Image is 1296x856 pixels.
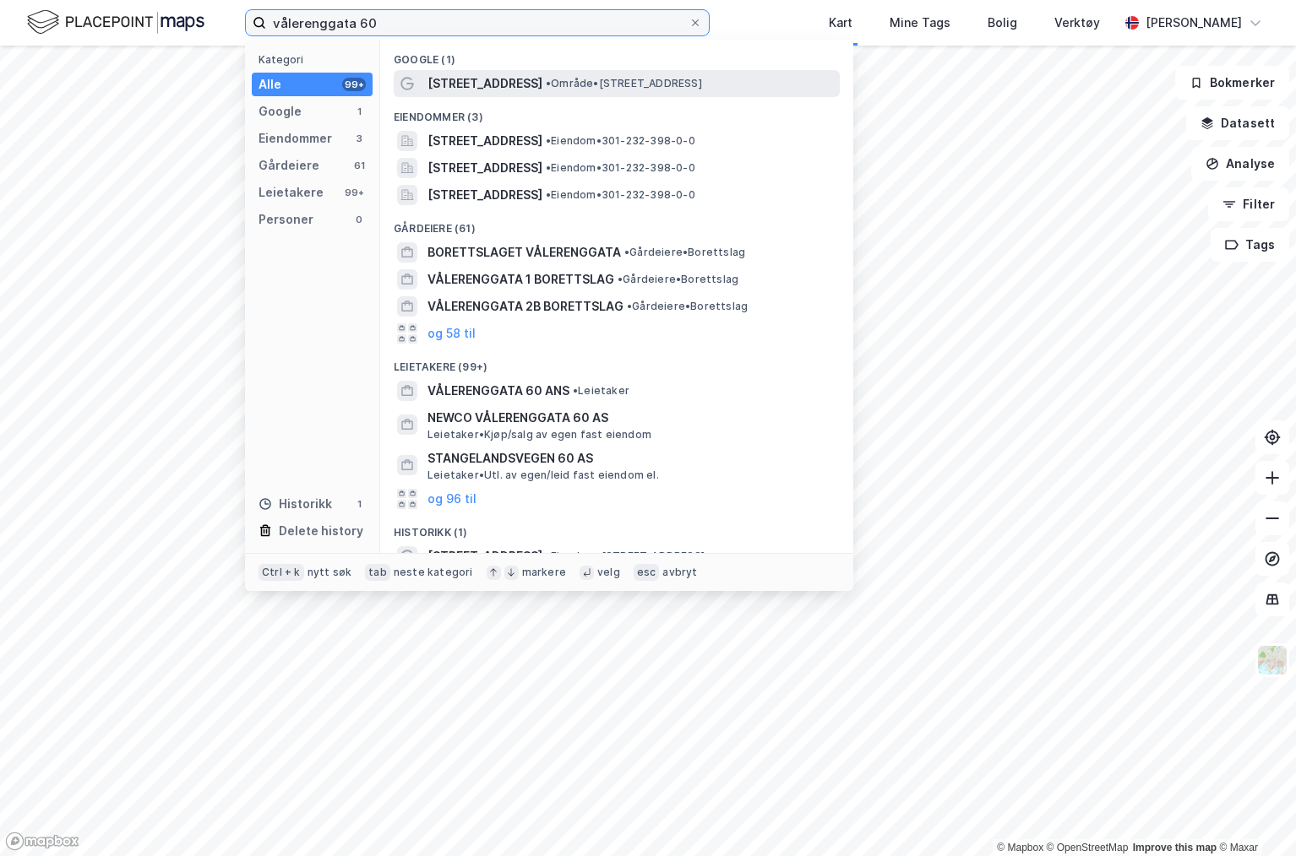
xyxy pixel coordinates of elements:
[627,300,748,313] span: Gårdeiere • Borettslag
[573,384,629,398] span: Leietaker
[352,159,366,172] div: 61
[546,161,551,174] span: •
[342,186,366,199] div: 99+
[627,300,632,312] span: •
[380,97,853,127] div: Eiendommer (3)
[522,566,566,579] div: markere
[259,155,319,176] div: Gårdeiere
[259,128,332,149] div: Eiendommer
[546,134,695,148] span: Eiendom • 301-232-398-0-0
[427,269,614,290] span: VÅLERENGGATA 1 BORETTSLAG
[427,296,623,317] span: VÅLERENGGATA 2B BORETTSLAG
[573,384,578,397] span: •
[829,13,852,33] div: Kart
[427,428,651,442] span: Leietaker • Kjøp/salg av egen fast eiendom
[618,273,738,286] span: Gårdeiere • Borettslag
[546,188,551,201] span: •
[624,246,745,259] span: Gårdeiere • Borettslag
[380,209,853,239] div: Gårdeiere (61)
[308,566,352,579] div: nytt søk
[546,161,695,175] span: Eiendom • 301-232-398-0-0
[380,40,853,70] div: Google (1)
[597,566,620,579] div: velg
[259,101,302,122] div: Google
[1208,187,1289,221] button: Filter
[427,242,621,263] span: BORETTSLAGET VÅLERENGGATA
[546,550,551,562] span: •
[634,564,660,581] div: esc
[427,131,542,151] span: [STREET_ADDRESS]
[279,521,363,541] div: Delete history
[427,73,542,94] span: [STREET_ADDRESS]
[266,10,689,35] input: Søk på adresse, matrikkel, gårdeiere, leietakere eller personer
[427,448,833,469] span: STANGELANDSVEGEN 60 AS
[546,134,551,147] span: •
[427,158,542,178] span: [STREET_ADDRESS]
[394,566,473,579] div: neste kategori
[427,185,542,205] span: [STREET_ADDRESS]
[352,132,366,145] div: 3
[342,78,366,91] div: 99+
[427,323,476,344] button: og 58 til
[1191,147,1289,181] button: Analyse
[1256,644,1288,676] img: Z
[352,213,366,226] div: 0
[546,188,695,202] span: Eiendom • 301-232-398-0-0
[546,550,705,563] span: Eiendom • [STREET_ADDRESS]
[618,273,623,285] span: •
[427,489,476,509] button: og 96 til
[1175,66,1289,100] button: Bokmerker
[259,494,332,514] div: Historikk
[352,105,366,118] div: 1
[1212,775,1296,856] iframe: Chat Widget
[427,408,833,428] span: NEWCO VÅLERENGGATA 60 AS
[5,832,79,851] a: Mapbox homepage
[1133,842,1217,853] a: Improve this map
[997,842,1043,853] a: Mapbox
[380,512,853,543] div: Historikk (1)
[259,182,324,203] div: Leietakere
[1186,106,1289,140] button: Datasett
[1054,13,1100,33] div: Verktøy
[662,566,697,579] div: avbryt
[546,77,551,89] span: •
[259,53,373,66] div: Kategori
[380,347,853,377] div: Leietakere (99+)
[365,564,390,581] div: tab
[352,497,366,511] div: 1
[1211,228,1289,262] button: Tags
[427,469,659,482] span: Leietaker • Utl. av egen/leid fast eiendom el.
[624,246,629,258] span: •
[427,381,569,401] span: VÅLERENGGATA 60 ANS
[1212,775,1296,856] div: Kontrollprogram for chat
[988,13,1017,33] div: Bolig
[546,77,702,90] span: Område • [STREET_ADDRESS]
[1047,842,1129,853] a: OpenStreetMap
[259,209,313,230] div: Personer
[890,13,950,33] div: Mine Tags
[427,546,542,566] span: [STREET_ADDRESS]
[1146,13,1242,33] div: [PERSON_NAME]
[27,8,204,37] img: logo.f888ab2527a4732fd821a326f86c7f29.svg
[259,74,281,95] div: Alle
[259,564,304,581] div: Ctrl + k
